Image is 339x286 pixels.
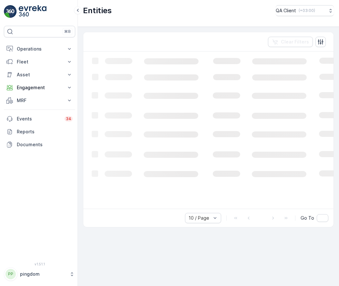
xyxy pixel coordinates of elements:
img: logo_light-DOdMpM7g.png [19,5,46,18]
span: Go To [301,215,314,221]
button: PPpingdom [4,267,75,281]
button: Clear Filters [268,37,313,47]
p: Asset [17,71,62,78]
p: Engagement [17,84,62,91]
p: ⌘B [64,29,71,34]
a: Reports [4,125,75,138]
p: Entities [83,5,112,16]
p: Reports [17,129,73,135]
div: PP [5,269,16,279]
a: Documents [4,138,75,151]
button: QA Client(+03:00) [276,5,334,16]
span: v 1.51.1 [4,262,75,266]
button: MRF [4,94,75,107]
button: Fleet [4,55,75,68]
p: 34 [66,116,71,121]
p: Events [17,116,61,122]
button: Operations [4,43,75,55]
p: MRF [17,97,62,104]
button: Asset [4,68,75,81]
p: Clear Filters [281,39,309,45]
a: Events34 [4,112,75,125]
p: Operations [17,46,62,52]
p: QA Client [276,7,296,14]
img: logo [4,5,17,18]
p: pingdom [20,271,66,277]
p: Fleet [17,59,62,65]
button: Engagement [4,81,75,94]
p: ( +03:00 ) [299,8,315,13]
p: Documents [17,141,73,148]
